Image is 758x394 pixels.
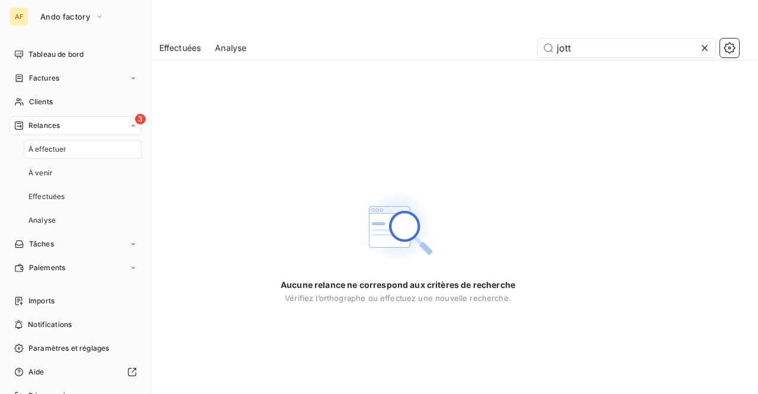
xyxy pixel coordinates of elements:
span: Paramètres et réglages [28,343,109,354]
img: Empty state [360,189,436,265]
div: AF [9,7,28,26]
a: Aide [9,363,142,382]
iframe: Intercom live chat [718,354,746,382]
span: Effectuées [28,191,65,202]
span: Clients [29,97,53,107]
span: Tâches [29,239,54,249]
span: Effectuées [159,42,201,54]
span: Aucune relance ne correspond aux critères de recherche [281,279,515,291]
span: À venir [28,168,53,178]
span: 3 [135,114,146,124]
span: Analyse [215,42,246,54]
span: Aide [28,367,44,377]
span: Ando factory [40,12,90,21]
span: Imports [28,296,54,306]
span: À effectuer [28,144,67,155]
span: Vérifiez l’orthographe ou effectuez une nouvelle recherche. [285,293,511,303]
span: Factures [29,73,59,84]
span: Relances [28,120,60,131]
span: Notifications [28,319,72,330]
span: Tableau de bord [28,49,83,60]
input: Rechercher [538,39,715,57]
span: Analyse [28,215,56,226]
span: Paiements [29,262,65,273]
